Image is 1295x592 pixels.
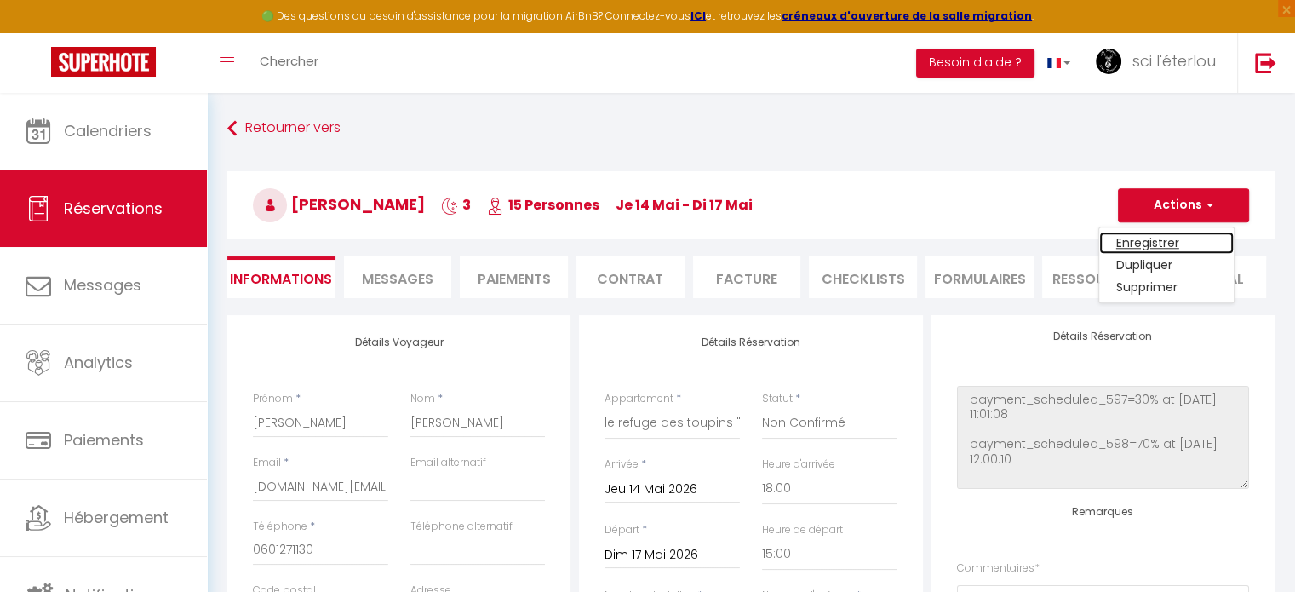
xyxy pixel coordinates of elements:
[1099,232,1234,254] a: Enregistrer
[957,560,1040,577] label: Commentaires
[64,120,152,141] span: Calendriers
[14,7,65,58] button: Ouvrir le widget de chat LiveChat
[253,391,293,407] label: Prénom
[916,49,1034,78] button: Besoin d'aide ?
[616,195,753,215] span: je 14 Mai - di 17 Mai
[762,457,835,473] label: Heure d'arrivée
[64,507,169,528] span: Hébergement
[809,256,917,298] li: CHECKLISTS
[410,455,486,471] label: Email alternatif
[576,256,685,298] li: Contrat
[441,195,471,215] span: 3
[1099,276,1234,298] a: Supprimer
[51,47,156,77] img: Super Booking
[762,522,843,538] label: Heure de départ
[605,457,639,473] label: Arrivée
[1042,256,1150,298] li: Ressources
[64,274,141,296] span: Messages
[227,256,335,298] li: Informations
[253,193,425,215] span: [PERSON_NAME]
[64,198,163,219] span: Réservations
[693,256,801,298] li: Facture
[260,52,318,70] span: Chercher
[605,336,897,348] h4: Détails Réservation
[460,256,568,298] li: Paiements
[1083,33,1237,93] a: ... sci l'éterlou
[690,9,706,23] a: ICI
[487,195,599,215] span: 15 Personnes
[64,352,133,373] span: Analytics
[362,269,433,289] span: Messages
[762,391,793,407] label: Statut
[605,522,639,538] label: Départ
[227,113,1275,144] a: Retourner vers
[1118,188,1249,222] button: Actions
[64,429,144,451] span: Paiements
[247,33,331,93] a: Chercher
[1099,254,1234,276] a: Dupliquer
[925,256,1034,298] li: FORMULAIRES
[253,455,281,471] label: Email
[782,9,1032,23] a: créneaux d'ouverture de la salle migration
[957,506,1249,518] h4: Remarques
[1096,49,1121,74] img: ...
[605,391,673,407] label: Appartement
[957,330,1249,342] h4: Détails Réservation
[1132,50,1216,72] span: sci l'éterlou
[253,519,307,535] label: Téléphone
[253,336,545,348] h4: Détails Voyageur
[1255,52,1276,73] img: logout
[410,519,513,535] label: Téléphone alternatif
[410,391,435,407] label: Nom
